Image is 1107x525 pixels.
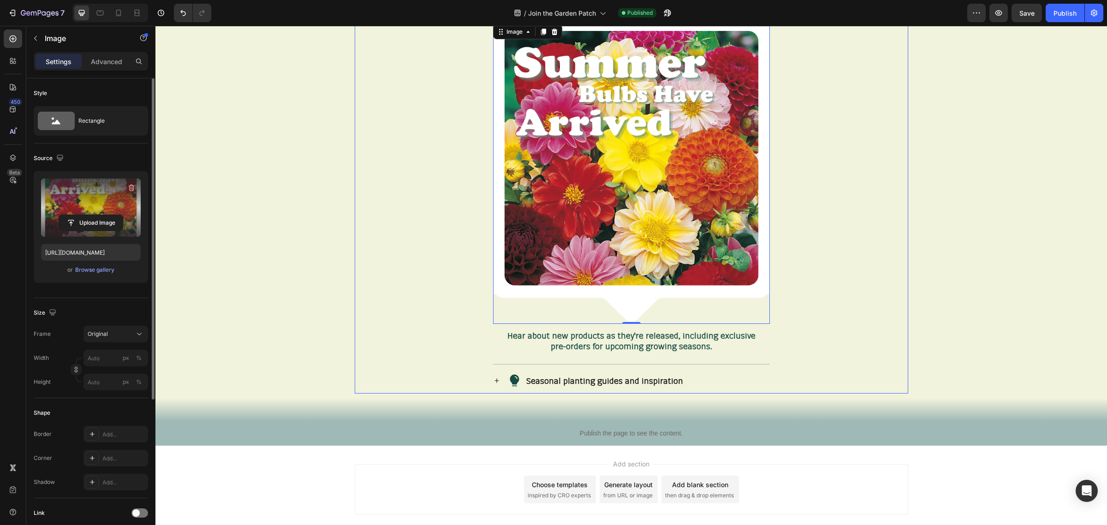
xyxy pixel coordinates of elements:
div: 450 [9,98,22,106]
span: Join the Garden Patch [528,8,596,18]
div: Size [34,307,58,319]
input: https://example.com/image.jpg [41,244,141,261]
button: px [133,376,144,388]
button: px [133,352,144,364]
label: Width [34,354,49,362]
div: Style [34,89,47,97]
div: Shape [34,409,50,417]
p: Hear about new products as they're released, including exclusive pre-orders for upcoming growing ... [344,304,608,326]
div: Image [349,2,369,10]
button: Save [1012,4,1042,22]
button: % [120,352,131,364]
p: Settings [46,57,71,66]
div: Corner [34,454,52,462]
label: Frame [34,330,51,338]
div: % [136,354,142,362]
p: Publish the page to see the content. [199,403,753,412]
div: Add... [102,430,146,439]
div: Undo/Redo [174,4,211,22]
button: Upload Image [59,215,123,231]
span: / [524,8,526,18]
div: Border [34,430,52,438]
div: Add blank section [517,454,573,464]
div: Publish [1053,8,1077,18]
input: px% [83,374,148,390]
p: Seasonal planting guides and inspiration [371,347,528,362]
label: Height [34,378,51,386]
div: Open Intercom Messenger [1076,480,1098,502]
button: % [120,376,131,388]
div: Browse gallery [75,266,114,274]
span: then drag & drop elements [510,465,578,474]
div: Add... [102,478,146,487]
div: Add... [102,454,146,463]
span: Save [1019,9,1035,17]
span: inspired by CRO experts [372,465,435,474]
span: or [67,264,73,275]
button: 7 [4,4,69,22]
p: Advanced [91,57,122,66]
div: Generate layout [449,454,497,464]
button: Publish [1046,4,1084,22]
p: Image [45,33,123,44]
div: Beta [7,169,22,176]
div: px [123,378,129,386]
input: px% [83,350,148,366]
div: Rectangle [78,110,135,131]
button: Original [83,326,148,342]
span: Published [627,9,653,17]
div: % [136,378,142,386]
div: px [123,354,129,362]
p: 7 [60,7,65,18]
span: from URL or image [448,465,497,474]
div: Shadow [34,478,55,486]
button: Browse gallery [75,265,115,274]
iframe: Design area [155,26,1107,525]
span: Add section [454,433,498,443]
div: Link [34,509,45,517]
div: Choose templates [376,454,432,464]
div: Source [34,152,65,165]
span: Original [88,330,108,338]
